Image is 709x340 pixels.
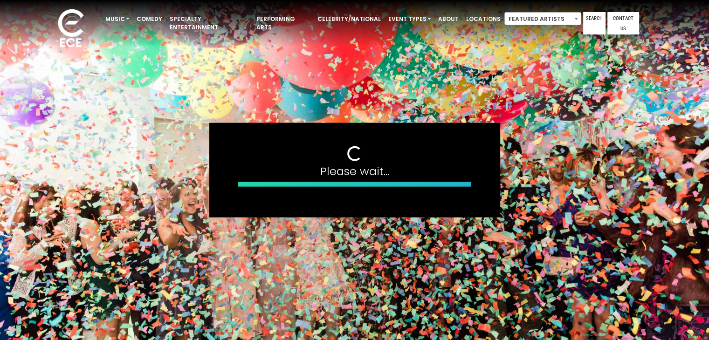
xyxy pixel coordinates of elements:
a: Locations [462,11,504,27]
a: Music [102,11,133,27]
a: Event Types [385,11,434,27]
a: Specialty Entertainment [166,11,253,35]
a: Search [583,12,606,34]
a: Comedy [133,11,166,27]
a: Celebrity/National [314,11,385,27]
h4: Please wait... [238,165,471,178]
img: ece_new_logo_whitev2-1.png [48,7,94,52]
a: Contact Us [607,12,639,34]
a: Performing Arts [253,11,314,35]
span: Featured Artists [504,12,581,25]
span: Featured Artists [505,13,581,26]
a: About [434,11,462,27]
